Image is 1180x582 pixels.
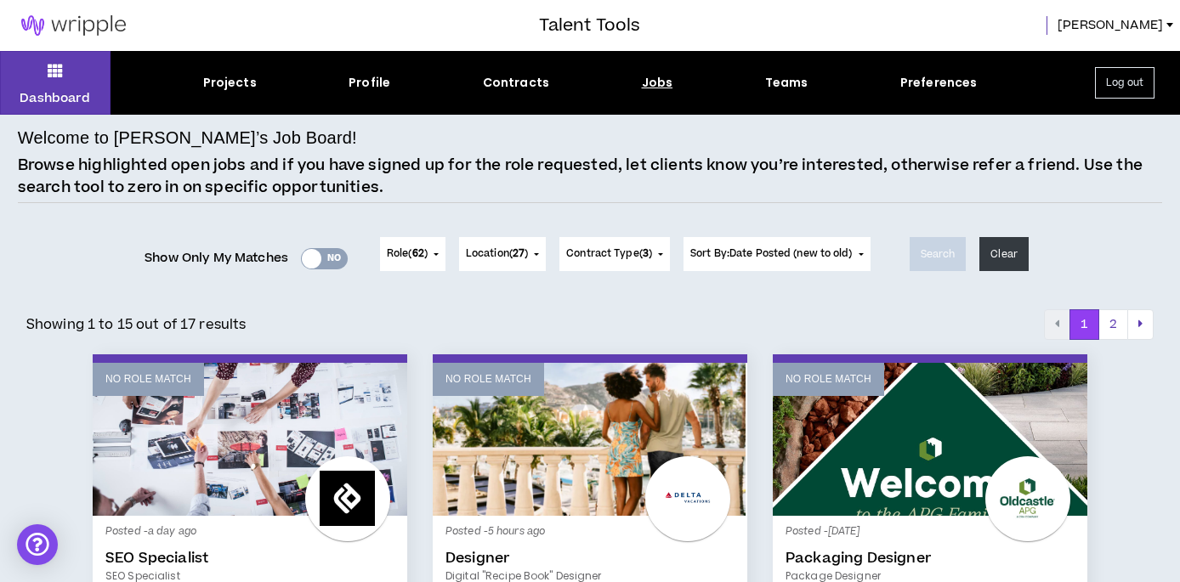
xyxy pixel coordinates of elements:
[643,246,649,261] span: 3
[1095,67,1154,99] button: Log out
[26,314,247,335] p: Showing 1 to 15 out of 17 results
[380,237,445,271] button: Role(62)
[1044,309,1154,340] nav: pagination
[900,74,978,92] div: Preferences
[445,550,735,567] a: Designer
[684,237,871,271] button: Sort By:Date Posted (new to old)
[105,371,191,387] p: No Role Match
[203,74,257,92] div: Projects
[786,524,1075,540] p: Posted - [DATE]
[979,237,1029,271] button: Clear
[910,237,967,271] button: Search
[690,246,853,261] span: Sort By: Date Posted (new to old)
[349,74,390,92] div: Profile
[786,550,1075,567] a: Packaging Designer
[433,363,747,516] a: No Role Match
[20,89,90,107] p: Dashboard
[445,371,531,387] p: No Role Match
[1069,309,1099,340] button: 1
[1098,309,1128,340] button: 2
[145,246,288,271] span: Show Only My Matches
[445,524,735,540] p: Posted - 5 hours ago
[483,74,549,92] div: Contracts
[18,125,357,150] h4: Welcome to [PERSON_NAME]’s Job Board!
[513,246,525,261] span: 27
[412,246,424,261] span: 62
[773,363,1087,516] a: No Role Match
[786,371,871,387] p: No Role Match
[105,550,394,567] a: SEO Specialist
[539,13,640,38] h3: Talent Tools
[566,246,652,262] span: Contract Type ( )
[1058,16,1163,35] span: [PERSON_NAME]
[18,155,1162,198] p: Browse highlighted open jobs and if you have signed up for the role requested, let clients know y...
[105,524,394,540] p: Posted - a day ago
[17,524,58,565] div: Open Intercom Messenger
[459,237,546,271] button: Location(27)
[466,246,528,262] span: Location ( )
[765,74,808,92] div: Teams
[93,363,407,516] a: No Role Match
[559,237,670,271] button: Contract Type(3)
[387,246,428,262] span: Role ( )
